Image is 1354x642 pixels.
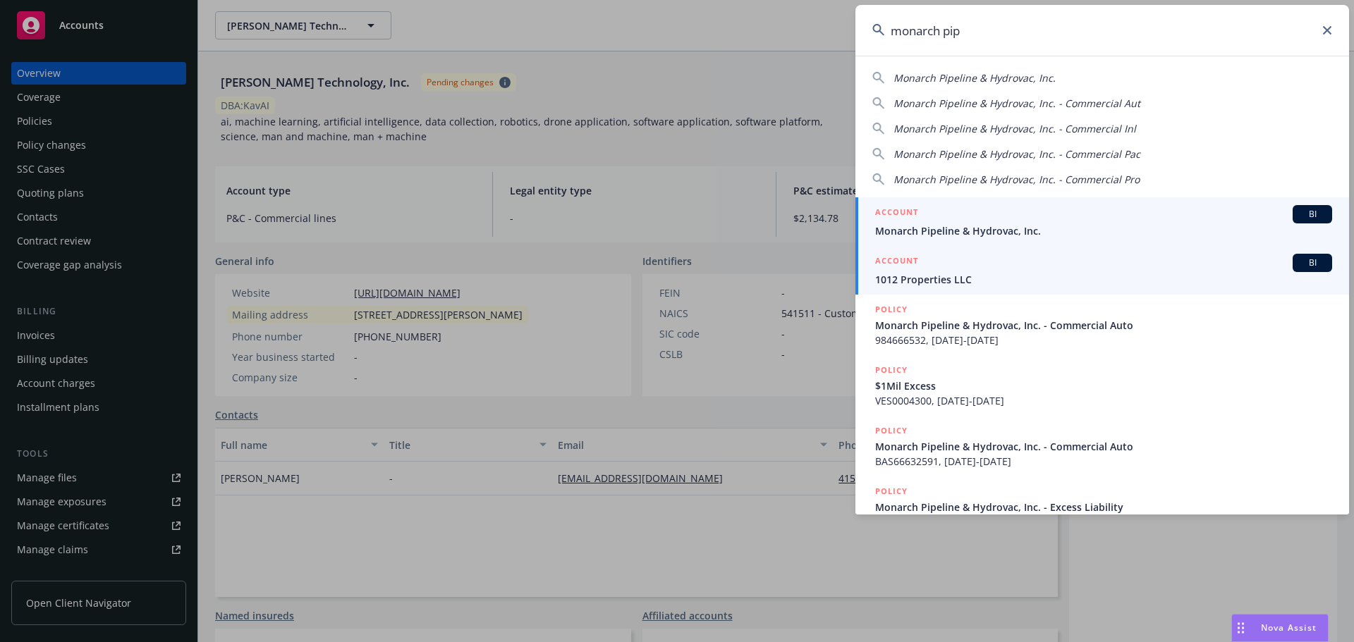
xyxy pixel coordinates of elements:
[893,97,1140,110] span: Monarch Pipeline & Hydrovac, Inc. - Commercial Aut
[893,147,1140,161] span: Monarch Pipeline & Hydrovac, Inc. - Commercial Pac
[855,246,1349,295] a: ACCOUNTBI1012 Properties LLC
[1298,257,1326,269] span: BI
[855,355,1349,416] a: POLICY$1Mil ExcessVES0004300, [DATE]-[DATE]
[1298,208,1326,221] span: BI
[1231,614,1329,642] button: Nova Assist
[855,416,1349,476] a: POLICYMonarch Pipeline & Hydrovac, Inc. - Commercial AutoBAS66632591, [DATE]-[DATE]
[875,302,908,316] h5: POLICY
[875,500,1332,514] span: Monarch Pipeline & Hydrovac, Inc. - Excess Liability
[855,295,1349,355] a: POLICYMonarch Pipeline & Hydrovac, Inc. - Commercial Auto984666532, [DATE]-[DATE]
[893,122,1136,135] span: Monarch Pipeline & Hydrovac, Inc. - Commercial Inl
[875,378,1332,393] span: $1Mil Excess
[1232,615,1250,641] div: Drag to move
[855,476,1349,537] a: POLICYMonarch Pipeline & Hydrovac, Inc. - Excess Liability
[875,424,908,438] h5: POLICY
[875,318,1332,333] span: Monarch Pipeline & Hydrovac, Inc. - Commercial Auto
[1261,622,1317,634] span: Nova Assist
[875,363,908,377] h5: POLICY
[893,173,1140,186] span: Monarch Pipeline & Hydrovac, Inc. - Commercial Pro
[875,439,1332,454] span: Monarch Pipeline & Hydrovac, Inc. - Commercial Auto
[855,197,1349,246] a: ACCOUNTBIMonarch Pipeline & Hydrovac, Inc.
[875,205,918,222] h5: ACCOUNT
[893,71,1056,85] span: Monarch Pipeline & Hydrovac, Inc.
[875,272,1332,287] span: 1012 Properties LLC
[875,333,1332,347] span: 984666532, [DATE]-[DATE]
[875,393,1332,408] span: VES0004300, [DATE]-[DATE]
[855,5,1349,56] input: Search...
[875,254,918,271] h5: ACCOUNT
[875,454,1332,469] span: BAS66632591, [DATE]-[DATE]
[875,484,908,498] h5: POLICY
[875,223,1332,238] span: Monarch Pipeline & Hydrovac, Inc.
